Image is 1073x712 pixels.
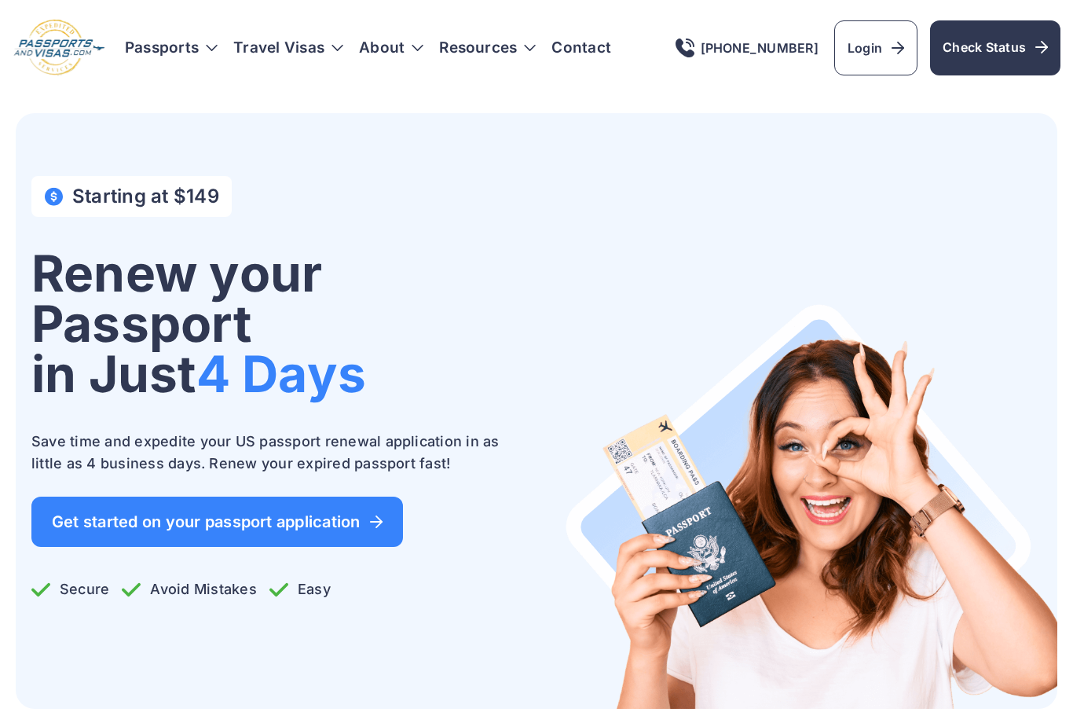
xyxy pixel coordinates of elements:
[943,38,1048,57] span: Check Status
[31,497,403,547] a: Get started on your passport application
[31,431,518,475] p: Save time and expedite your US passport renewal application in as little as 4 business days. Rene...
[125,40,218,56] h3: Passports
[551,40,611,56] a: Contact
[31,248,524,399] h1: Renew your Passport in Just
[676,39,818,57] a: [PHONE_NUMBER]
[233,40,343,56] h3: Travel Visas
[196,343,366,404] span: 4 Days
[122,578,256,600] p: Avoid Mistakes
[834,20,917,75] a: Login
[359,40,405,56] a: About
[72,185,219,207] h4: Starting at $149
[31,578,109,600] p: Secure
[930,20,1060,75] a: Check Status
[439,40,536,56] h3: Resources
[565,303,1057,709] img: Renew your Passport in Just 4 Days
[13,19,106,77] img: Logo
[269,578,331,600] p: Easy
[52,514,383,530] span: Get started on your passport application
[848,39,904,57] span: Login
